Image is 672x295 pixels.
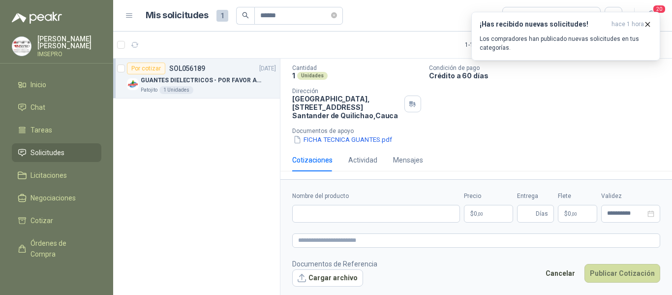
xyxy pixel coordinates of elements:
a: Solicitudes [12,143,101,162]
button: ¡Has recibido nuevas solicitudes!hace 1 hora Los compradores han publicado nuevas solicitudes en ... [471,12,660,61]
div: Mensajes [393,155,423,165]
div: 1 - 1 de 1 [465,37,515,53]
button: Cancelar [540,264,580,283]
p: Documentos de apoyo [292,128,668,134]
p: Dirección [292,88,400,95]
label: Precio [464,192,513,201]
span: Días [536,205,548,222]
a: Tareas [12,121,101,139]
a: Remisiones [12,267,101,286]
span: Cotizar [31,215,53,226]
span: close-circle [331,11,337,20]
a: Por cotizarSOL056189[DATE] Company LogoGUANTES DIELECTRICOS - POR FAVOR ADJUNTAR SU FICHA TECNICA... [113,59,280,98]
a: Cotizar [12,211,101,230]
div: Cotizaciones [292,155,333,165]
img: Logo peakr [12,12,62,24]
span: $ [564,211,568,217]
button: Cargar archivo [292,269,363,287]
span: 0 [568,211,577,217]
div: Por cotizar [127,63,165,74]
label: Flete [558,192,597,201]
div: Actividad [348,155,377,165]
div: Unidades [297,72,328,80]
a: Chat [12,98,101,117]
span: 0 [474,211,483,217]
p: [DATE] [259,64,276,73]
img: Company Logo [12,37,31,56]
h1: Mis solicitudes [146,8,209,23]
p: Crédito a 60 días [429,71,668,80]
h3: ¡Has recibido nuevas solicitudes! [480,20,608,29]
p: Condición de pago [429,65,668,71]
span: close-circle [331,12,337,18]
label: Entrega [517,192,554,201]
p: IMSEPRO [37,51,101,57]
button: FICHA TECNICA GUANTES.pdf [292,134,393,145]
span: ,00 [477,211,483,217]
a: Negociaciones [12,189,101,207]
span: search [242,12,249,19]
label: Nombre del producto [292,192,460,201]
p: [GEOGRAPHIC_DATA], [STREET_ADDRESS] Santander de Quilichao , Cauca [292,95,400,120]
span: hace 1 hora [611,20,644,29]
p: $ 0,00 [558,205,597,223]
span: 1 [216,10,228,22]
span: Inicio [31,79,46,90]
p: SOL056189 [169,65,205,72]
span: 20 [652,4,666,14]
span: Tareas [31,125,52,135]
p: Documentos de Referencia [292,259,377,269]
div: 1 Unidades [159,86,193,94]
p: Los compradores han publicado nuevas solicitudes en tus categorías. [480,34,652,52]
p: 1 [292,71,295,80]
p: Cantidad [292,65,421,71]
span: Órdenes de Compra [31,238,92,260]
span: Licitaciones [31,170,67,181]
span: ,00 [571,211,577,217]
label: Validez [601,192,660,201]
a: Inicio [12,75,101,94]
p: GUANTES DIELECTRICOS - POR FAVOR ADJUNTAR SU FICHA TECNICA [141,76,263,85]
span: Solicitudes [31,147,64,158]
p: Patojito [141,86,157,94]
div: Todas [509,10,529,21]
a: Órdenes de Compra [12,234,101,263]
p: $0,00 [464,205,513,223]
a: Licitaciones [12,166,101,185]
button: Publicar Cotización [584,264,660,283]
img: Company Logo [127,78,139,90]
p: [PERSON_NAME] [PERSON_NAME] [37,35,101,49]
span: Negociaciones [31,193,76,203]
span: Chat [31,102,45,113]
button: 20 [642,7,660,25]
